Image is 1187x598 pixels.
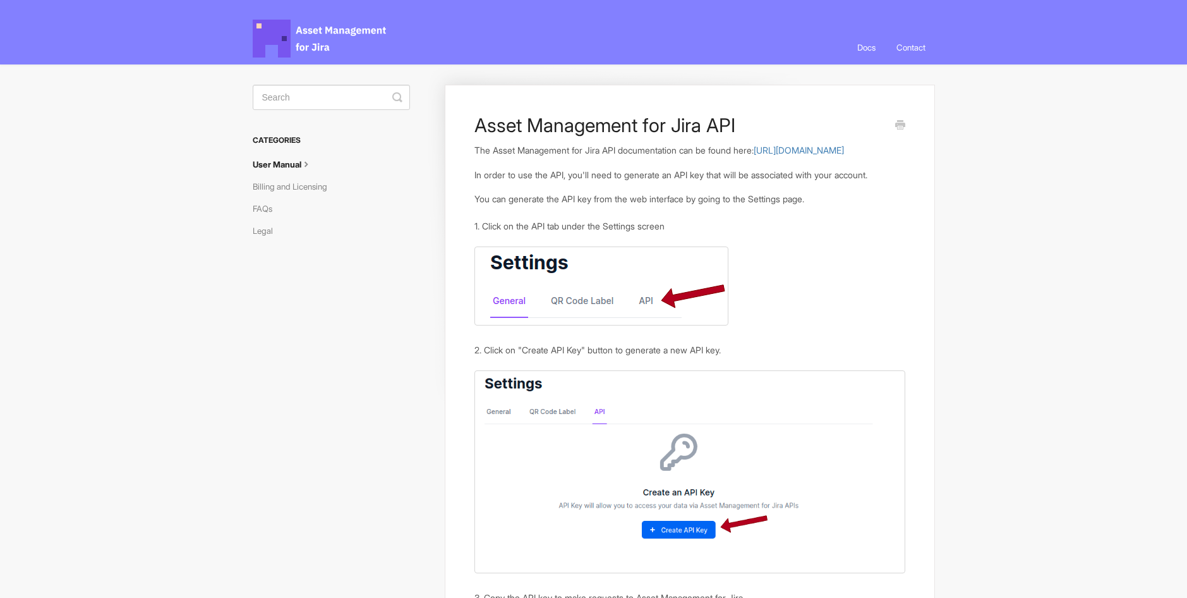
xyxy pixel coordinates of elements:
[474,192,905,206] p: You can generate the API key from the web interface by going to the Settings page.
[887,30,935,64] a: Contact
[474,247,728,326] img: file-a1mtJv9jwH.png
[253,198,282,219] a: FAQs
[754,145,844,156] a: [URL][DOMAIN_NAME]
[474,370,905,574] img: file-dzh3I8tYSX.png
[474,343,905,357] div: 2. Click on "Create API Key" button to generate a new API key.
[253,154,322,174] a: User Manual
[474,114,886,137] h1: Asset Management for Jira API
[253,221,282,241] a: Legal
[848,30,885,64] a: Docs
[253,85,410,110] input: Search
[474,143,905,157] p: The Asset Management for Jira API documentation can be found here:
[253,176,337,197] a: Billing and Licensing
[474,168,905,182] p: In order to use the API, you'll need to generate an API key that will be associated with your acc...
[895,119,905,133] a: Print this Article
[474,219,905,233] div: 1. Click on the API tab under the Settings screen
[253,129,410,152] h3: Categories
[253,20,388,58] span: Asset Management for Jira Docs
